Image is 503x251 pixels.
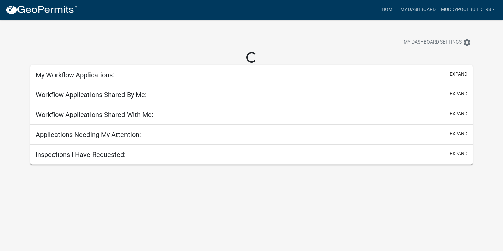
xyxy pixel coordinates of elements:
button: expand [450,71,467,78]
i: settings [463,38,471,47]
button: expand [450,110,467,117]
a: Home [379,3,398,16]
button: expand [450,150,467,157]
h5: Workflow Applications Shared With Me: [36,111,153,119]
a: My Dashboard [398,3,438,16]
h5: Workflow Applications Shared By Me: [36,91,147,99]
button: expand [450,90,467,97]
a: Muddypoolbuilders [438,3,498,16]
h5: Inspections I Have Requested: [36,150,126,159]
h5: Applications Needing My Attention: [36,131,141,139]
button: My Dashboard Settingssettings [398,36,476,49]
span: My Dashboard Settings [404,38,462,47]
h5: My Workflow Applications: [36,71,114,79]
button: expand [450,130,467,137]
